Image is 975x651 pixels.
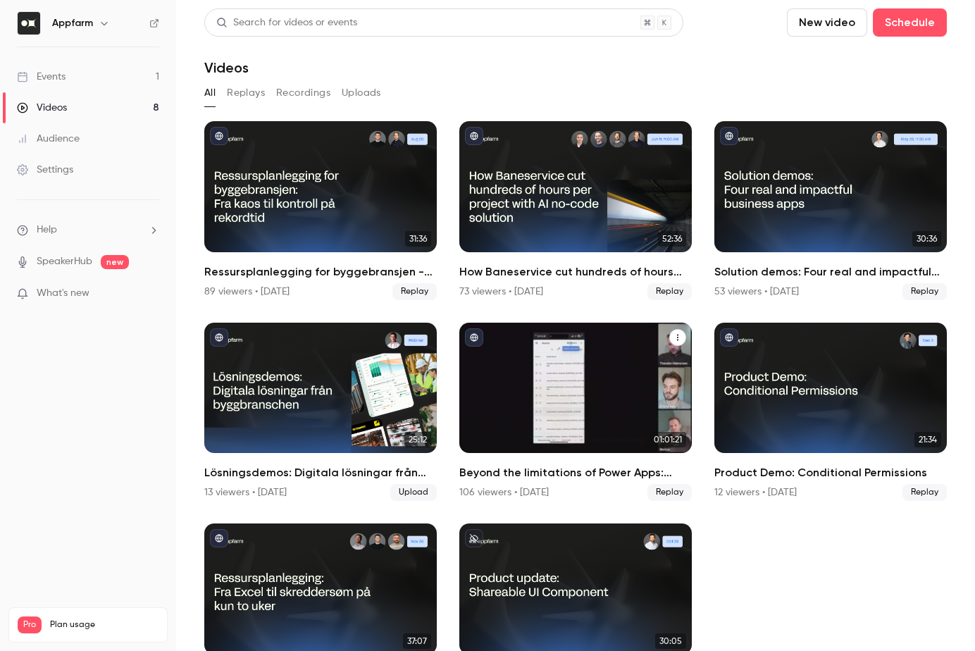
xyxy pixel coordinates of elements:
div: 13 viewers • [DATE] [204,485,287,500]
button: New video [787,8,867,37]
div: 53 viewers • [DATE] [714,285,799,299]
section: Videos [204,8,947,643]
div: Search for videos or events [216,15,357,30]
iframe: Noticeable Trigger [142,287,159,300]
span: Replay [902,283,947,300]
li: Product Demo: Conditional Permissions [714,323,947,502]
a: 25:12Lösningsdemos: Digitala lösningar från byggbranschen13 viewers • [DATE]Upload [204,323,437,502]
span: 25:12 [404,432,431,447]
span: Pro [18,616,42,633]
h2: Beyond the limitations of Power Apps: Lessons from industry leaders [459,464,692,481]
button: Uploads [342,82,381,104]
button: published [210,328,228,347]
button: All [204,82,216,104]
li: How Baneservice cut hundreds of hours per project with AI no-code solution [459,121,692,300]
a: SpeakerHub [37,254,92,269]
a: 30:36Solution demos: Four real and impactful business apps53 viewers • [DATE]Replay [714,121,947,300]
span: Upload [390,484,437,501]
span: What's new [37,286,89,301]
a: 21:34Product Demo: Conditional Permissions12 viewers • [DATE]Replay [714,323,947,502]
span: 30:36 [912,231,941,247]
a: 01:01:21Beyond the limitations of Power Apps: Lessons from industry leaders106 viewers • [DATE]Re... [459,323,692,502]
h2: How Baneservice cut hundreds of hours per project with AI no-code solution [459,263,692,280]
h2: Product Demo: Conditional Permissions [714,464,947,481]
button: published [465,328,483,347]
span: 30:05 [655,633,686,649]
li: Lösningsdemos: Digitala lösningar från byggbranschen [204,323,437,502]
a: 31:36Ressursplanlegging for byggebransjen - fra kaos til kontroll på rekordtid89 viewers • [DATE]... [204,121,437,300]
h2: Solution demos: Four real and impactful business apps [714,263,947,280]
span: 21:34 [914,432,941,447]
li: Solution demos: Four real and impactful business apps [714,121,947,300]
span: 31:36 [405,231,431,247]
span: Replay [902,484,947,501]
div: Settings [17,163,73,177]
span: 37:07 [403,633,431,649]
a: 52:36How Baneservice cut hundreds of hours per project with AI no-code solution73 viewers • [DATE... [459,121,692,300]
h2: Ressursplanlegging for byggebransjen - fra kaos til kontroll på rekordtid [204,263,437,280]
button: published [720,127,738,145]
span: 01:01:21 [650,432,686,447]
span: Replay [647,484,692,501]
div: 106 viewers • [DATE] [459,485,549,500]
span: Help [37,223,57,237]
div: Videos [17,101,67,115]
h2: Lösningsdemos: Digitala lösningar från byggbranschen [204,464,437,481]
div: Events [17,70,66,84]
button: unpublished [465,529,483,547]
span: Plan usage [50,619,159,631]
button: Schedule [873,8,947,37]
button: Recordings [276,82,330,104]
h1: Videos [204,59,249,76]
h6: Appfarm [52,16,93,30]
div: Audience [17,132,80,146]
div: 89 viewers • [DATE] [204,285,290,299]
button: Replays [227,82,265,104]
button: published [465,127,483,145]
span: 52:36 [658,231,686,247]
img: Appfarm [18,12,40,35]
span: Replay [647,283,692,300]
li: Beyond the limitations of Power Apps: Lessons from industry leaders [459,323,692,502]
span: new [101,255,129,269]
div: 12 viewers • [DATE] [714,485,797,500]
button: published [210,127,228,145]
li: help-dropdown-opener [17,223,159,237]
span: Replay [392,283,437,300]
div: 73 viewers • [DATE] [459,285,543,299]
button: published [210,529,228,547]
button: published [720,328,738,347]
li: Ressursplanlegging for byggebransjen - fra kaos til kontroll på rekordtid [204,121,437,300]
